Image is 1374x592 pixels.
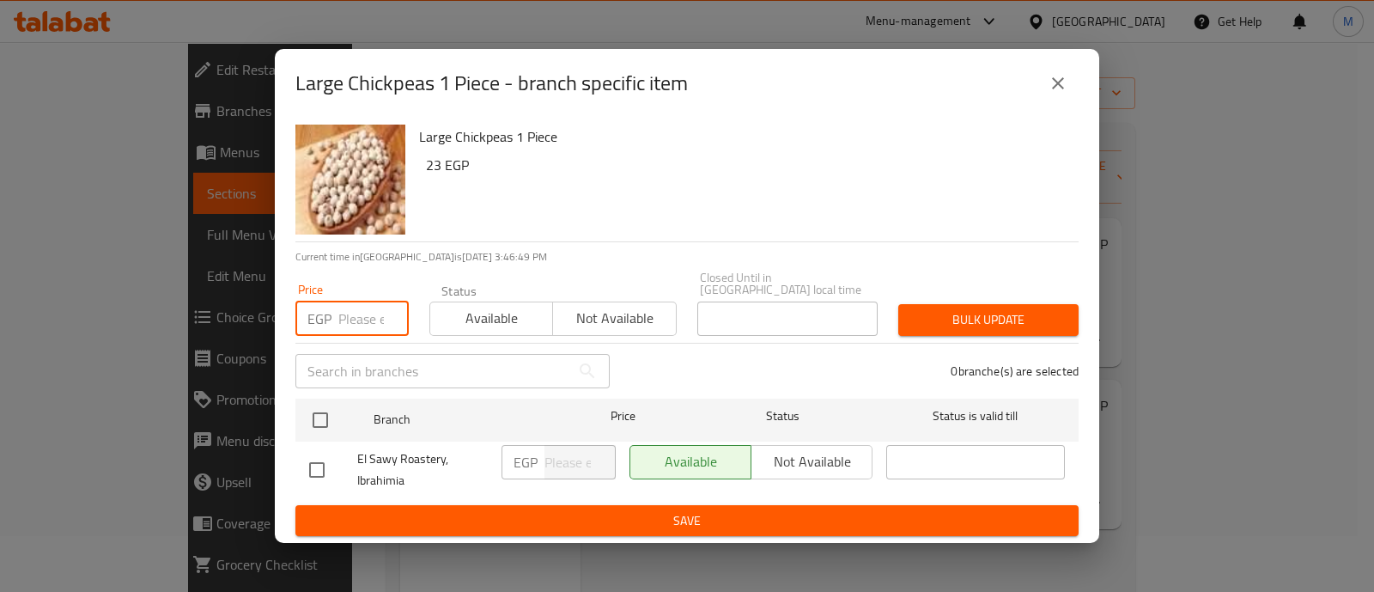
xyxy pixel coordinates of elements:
button: Available [429,302,553,336]
p: 0 branche(s) are selected [951,363,1079,380]
span: Branch [374,409,552,430]
p: Current time in [GEOGRAPHIC_DATA] is [DATE] 3:46:49 PM [295,249,1079,265]
p: EGP [307,308,331,329]
h6: Large Chickpeas 1 Piece [419,125,1065,149]
button: Save [295,505,1079,537]
h2: Large Chickpeas 1 Piece - branch specific item [295,70,688,97]
span: Bulk update [912,309,1065,331]
span: Price [566,406,680,427]
button: Bulk update [898,304,1079,336]
span: Save [309,510,1065,532]
button: close [1037,63,1079,104]
h6: 23 EGP [426,153,1065,177]
button: Not available [552,302,676,336]
span: Available [437,306,546,331]
input: Please enter price [338,302,409,336]
span: El Sawy Roastery, Ibrahimia [357,449,488,491]
span: Not available [560,306,669,331]
img: Large Chickpeas 1 Piece [295,125,405,235]
span: Status is valid till [886,406,1065,427]
input: Search in branches [295,354,570,388]
span: Status [694,406,872,427]
input: Please enter price [544,445,616,479]
p: EGP [514,452,538,473]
